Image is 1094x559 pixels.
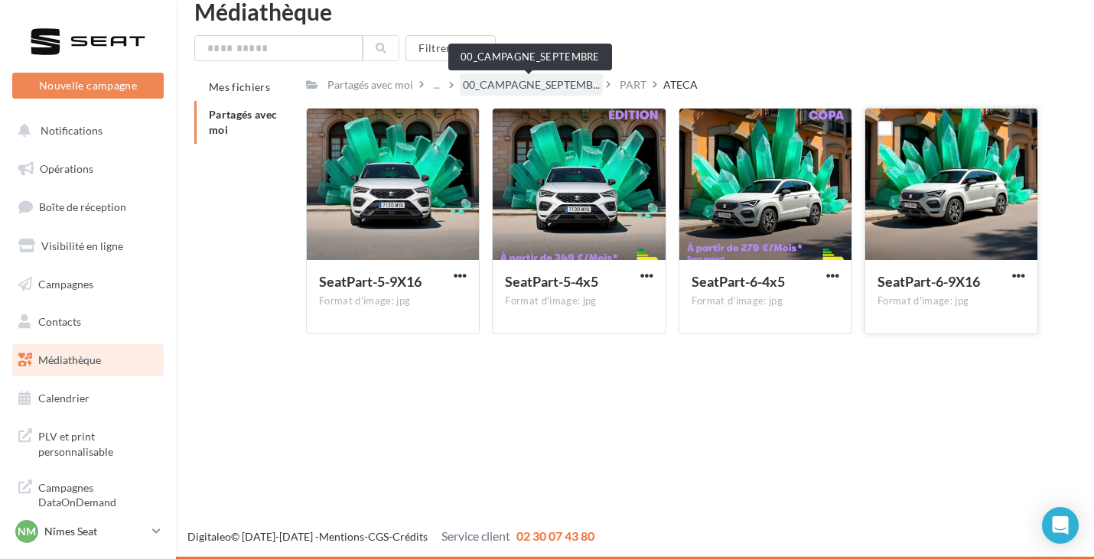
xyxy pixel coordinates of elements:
span: Partagés avec moi [209,108,278,136]
a: Campagnes DataOnDemand [9,471,167,516]
a: Visibilité en ligne [9,230,167,262]
span: SeatPart-6-4x5 [692,273,785,290]
div: Format d'image: jpg [505,294,653,308]
a: CGS [368,530,389,543]
span: SeatPart-5-9X16 [319,273,422,290]
a: Nm Nîmes Seat [12,517,164,546]
span: Notifications [41,124,103,137]
div: Format d'image: jpg [877,294,1025,308]
div: Format d'image: jpg [319,294,467,308]
a: Digitaleo [187,530,231,543]
div: 00_CAMPAGNE_SEPTEMBRE [448,44,612,70]
span: 00_CAMPAGNE_SEPTEMB... [463,77,600,93]
a: Médiathèque [9,344,167,376]
div: ... [430,74,443,96]
span: Nm [18,524,36,539]
a: Contacts [9,306,167,338]
div: ATECA [663,77,698,93]
a: Boîte de réception [9,190,167,223]
span: Service client [441,528,510,543]
span: Médiathèque [38,353,101,366]
span: SeatPart-6-9X16 [877,273,980,290]
a: Mentions [319,530,364,543]
div: Partagés avec moi [327,77,413,93]
span: SeatPart-5-4x5 [505,273,598,290]
span: Visibilité en ligne [41,239,123,252]
a: PLV et print personnalisable [9,420,167,465]
a: Calendrier [9,382,167,414]
div: Format d'image: jpg [692,294,839,308]
span: Contacts [38,315,81,328]
span: Campagnes DataOnDemand [38,477,158,510]
span: Boîte de réception [39,200,126,213]
a: Crédits [392,530,428,543]
div: Open Intercom Messenger [1042,507,1079,544]
span: PLV et print personnalisable [38,426,158,459]
p: Nîmes Seat [44,524,146,539]
a: Opérations [9,153,167,185]
span: Mes fichiers [209,80,270,93]
a: Campagnes [9,268,167,301]
span: Calendrier [38,392,90,405]
button: Filtrer par [405,35,496,61]
button: Nouvelle campagne [12,73,164,99]
span: © [DATE]-[DATE] - - - [187,530,594,543]
span: Campagnes [38,277,93,290]
span: Opérations [40,162,93,175]
button: Notifications [9,115,161,147]
div: PART [620,77,646,93]
span: 02 30 07 43 80 [516,528,594,543]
